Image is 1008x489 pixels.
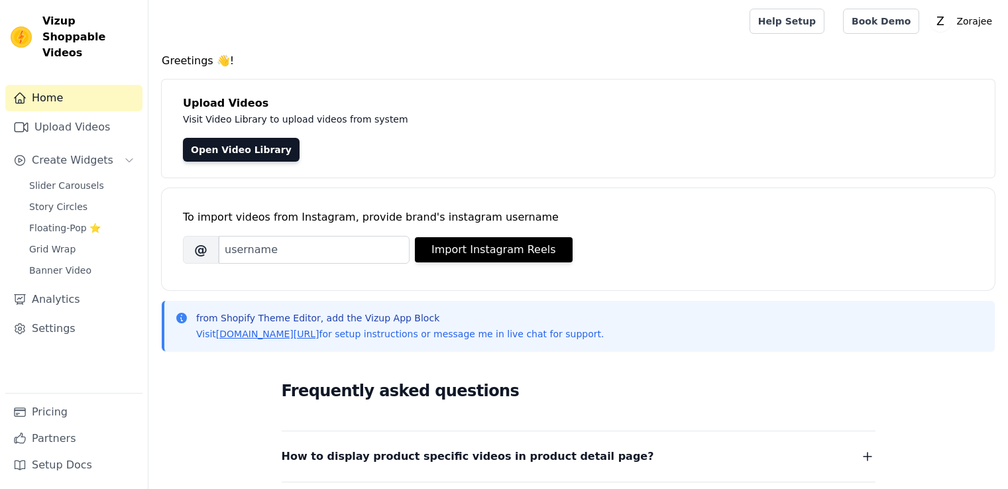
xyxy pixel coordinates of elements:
a: Help Setup [750,9,824,34]
a: Setup Docs [5,452,142,478]
span: Story Circles [29,200,87,213]
a: Story Circles [21,197,142,216]
a: [DOMAIN_NAME][URL] [216,329,319,339]
p: Visit for setup instructions or message me in live chat for support. [196,327,604,341]
span: How to display product specific videos in product detail page? [282,447,654,466]
button: Create Widgets [5,147,142,174]
a: Pricing [5,399,142,425]
h4: Upload Videos [183,95,974,111]
button: Import Instagram Reels [415,237,573,262]
span: @ [183,236,219,264]
span: Floating-Pop ⭐ [29,221,101,235]
button: How to display product specific videos in product detail page? [282,447,875,466]
h4: Greetings 👋! [162,53,995,69]
a: Slider Carousels [21,176,142,195]
p: from Shopify Theme Editor, add the Vizup App Block [196,311,604,325]
a: Analytics [5,286,142,313]
a: Open Video Library [183,138,300,162]
span: Banner Video [29,264,91,277]
a: Home [5,85,142,111]
a: Settings [5,315,142,342]
img: Vizup [11,27,32,48]
h2: Frequently asked questions [282,378,875,404]
p: Visit Video Library to upload videos from system [183,111,777,127]
a: Upload Videos [5,114,142,140]
div: To import videos from Instagram, provide brand's instagram username [183,209,974,225]
span: Create Widgets [32,152,113,168]
span: Vizup Shoppable Videos [42,13,137,61]
a: Grid Wrap [21,240,142,258]
a: Floating-Pop ⭐ [21,219,142,237]
a: Banner Video [21,261,142,280]
p: Zorajee [951,9,997,33]
input: username [219,236,410,264]
a: Book Demo [843,9,919,34]
span: Grid Wrap [29,243,76,256]
span: Slider Carousels [29,179,104,192]
text: Z [936,15,944,28]
button: Z Zorajee [930,9,997,33]
a: Partners [5,425,142,452]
